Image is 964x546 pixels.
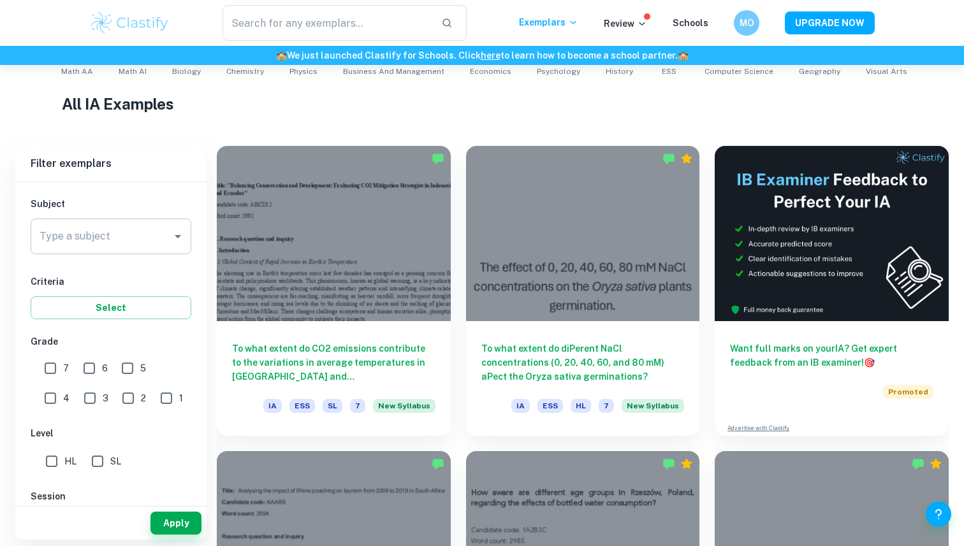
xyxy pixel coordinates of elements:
[481,50,500,61] a: here
[172,66,201,77] span: Biology
[350,399,365,413] span: 7
[103,391,108,405] span: 3
[864,357,875,368] span: 🎯
[705,66,773,77] span: Computer Science
[110,454,121,468] span: SL
[606,66,633,77] span: History
[3,48,961,62] h6: We just launched Clastify for Schools. Click to learn how to become a school partner.
[715,146,949,436] a: Want full marks on yourIA? Get expert feedback from an IB examiner!PromotedAdvertise with Clastify
[799,66,840,77] span: Geography
[31,197,191,211] h6: Subject
[537,66,580,77] span: Psychology
[604,17,647,31] p: Review
[289,399,315,413] span: ESS
[373,399,435,420] div: Starting from the May 2026 session, the ESS IA requirements have changed. We created this exempla...
[740,16,754,30] h6: MO
[926,501,951,527] button: Help and Feedback
[31,489,191,503] h6: Session
[734,10,759,36] button: MO
[432,152,444,165] img: Marked
[673,18,708,28] a: Schools
[31,296,191,319] button: Select
[63,391,69,405] span: 4
[63,361,69,375] span: 7
[519,15,578,29] p: Exemplars
[727,424,789,433] a: Advertise with Clastify
[785,11,875,34] button: UPGRADE NOW
[470,66,511,77] span: Economics
[599,399,614,413] span: 7
[912,457,924,470] img: Marked
[150,512,201,535] button: Apply
[223,5,431,41] input: Search for any exemplars...
[31,275,191,289] h6: Criteria
[622,399,684,420] div: Starting from the May 2026 session, the ESS IA requirements have changed. We created this exempla...
[715,146,949,321] img: Thumbnail
[930,457,942,470] div: Premium
[678,50,689,61] span: 🏫
[373,399,435,413] span: New Syllabus
[323,399,342,413] span: SL
[481,341,685,384] h6: To what extent do diPerent NaCl concentrations (0, 20, 40, 60, and 80 mM) aPect the Oryza sativa ...
[263,399,282,413] span: IA
[62,92,902,115] h1: All IA Examples
[432,457,444,470] img: Marked
[537,399,563,413] span: ESS
[226,66,264,77] span: Chemistry
[883,385,933,399] span: Promoted
[61,66,93,77] span: Math AA
[140,361,146,375] span: 5
[662,457,675,470] img: Marked
[64,454,77,468] span: HL
[31,426,191,440] h6: Level
[141,391,146,405] span: 2
[217,146,451,436] a: To what extent do CO2 emissions contribute to the variations in average temperatures in [GEOGRAPH...
[511,399,530,413] span: IA
[622,399,684,413] span: New Syllabus
[662,66,676,77] span: ESS
[343,66,444,77] span: Business and Management
[662,152,675,165] img: Marked
[31,334,191,348] h6: Grade
[289,66,318,77] span: Physics
[89,10,170,36] img: Clastify logo
[119,66,147,77] span: Math AI
[276,50,287,61] span: 🏫
[179,391,183,405] span: 1
[102,361,108,375] span: 6
[730,341,933,370] h6: Want full marks on your IA ? Get expert feedback from an IB examiner!
[571,399,591,413] span: HL
[680,152,693,165] div: Premium
[680,457,693,470] div: Premium
[232,341,435,384] h6: To what extent do CO2 emissions contribute to the variations in average temperatures in [GEOGRAPH...
[169,227,187,245] button: Open
[15,146,207,182] h6: Filter exemplars
[466,146,700,436] a: To what extent do diPerent NaCl concentrations (0, 20, 40, 60, and 80 mM) aPect the Oryza sativa ...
